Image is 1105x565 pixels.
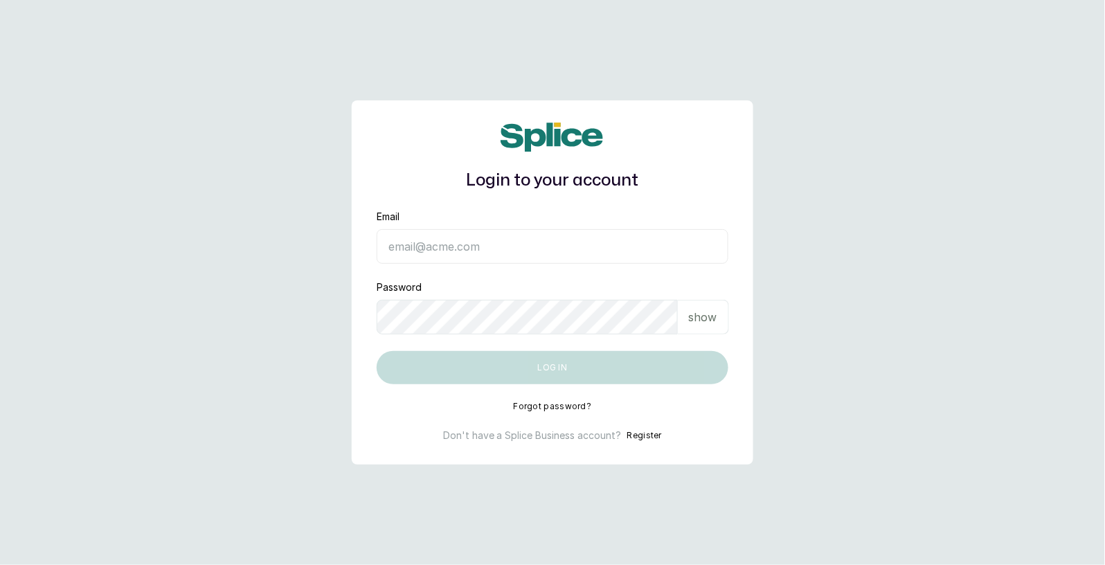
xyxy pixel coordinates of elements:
[377,210,399,224] label: Email
[377,229,728,264] input: email@acme.com
[514,401,592,412] button: Forgot password?
[689,309,717,325] p: show
[627,429,662,442] button: Register
[377,280,422,294] label: Password
[377,168,728,193] h1: Login to your account
[377,351,728,384] button: Log in
[443,429,622,442] p: Don't have a Splice Business account?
